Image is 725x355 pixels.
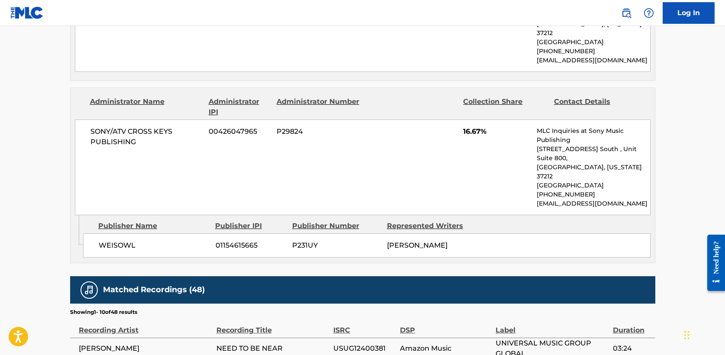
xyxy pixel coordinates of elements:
div: Publisher Number [292,221,380,231]
div: Administrator IPI [209,97,270,117]
div: Label [496,316,608,336]
span: [PERSON_NAME] [387,241,448,249]
img: Matched Recordings [84,285,94,295]
img: search [621,8,632,18]
p: [GEOGRAPHIC_DATA] [537,38,650,47]
img: help [644,8,654,18]
span: Amazon Music [400,343,491,354]
a: Log In [663,2,715,24]
div: Contact Details [554,97,638,117]
span: 01154615665 [216,240,286,251]
span: P29824 [277,126,361,137]
p: [GEOGRAPHIC_DATA] [537,181,650,190]
p: [GEOGRAPHIC_DATA], [US_STATE] 37212 [537,19,650,38]
a: Public Search [618,4,635,22]
div: Publisher Name [98,221,209,231]
span: SONY/ATV CROSS KEYS PUBLISHING [90,126,203,147]
div: DSP [400,316,491,336]
div: Duration [613,316,651,336]
div: Publisher IPI [215,221,286,231]
h5: Matched Recordings (48) [103,285,205,295]
div: Recording Title [216,316,329,336]
p: [PHONE_NUMBER] [537,47,650,56]
span: P231UY [292,240,380,251]
span: 00426047965 [209,126,270,137]
p: Showing 1 - 10 of 48 results [70,308,137,316]
span: NEED TO BE NEAR [216,343,329,354]
div: Administrator Number [277,97,361,117]
img: MLC Logo [10,6,44,19]
div: Represented Writers [387,221,475,231]
div: Recording Artist [79,316,212,336]
p: [EMAIL_ADDRESS][DOMAIN_NAME] [537,199,650,208]
p: [PHONE_NUMBER] [537,190,650,199]
iframe: Resource Center [701,228,725,298]
div: ISRC [333,316,396,336]
span: USUG12400381 [333,343,396,354]
div: Administrator Name [90,97,202,117]
div: Drag [684,322,690,348]
span: 16.67% [463,126,530,137]
span: [PERSON_NAME] [79,343,212,354]
p: [EMAIL_ADDRESS][DOMAIN_NAME] [537,56,650,65]
div: Help [640,4,657,22]
span: 03:24 [613,343,651,354]
span: WEISOWL [99,240,209,251]
iframe: Chat Widget [682,313,725,355]
div: Collection Share [463,97,547,117]
p: [GEOGRAPHIC_DATA], [US_STATE] 37212 [537,163,650,181]
p: MLC Inquiries at Sony Music Publishing [537,126,650,145]
p: [STREET_ADDRESS] South , Unit Suite 800, [537,145,650,163]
